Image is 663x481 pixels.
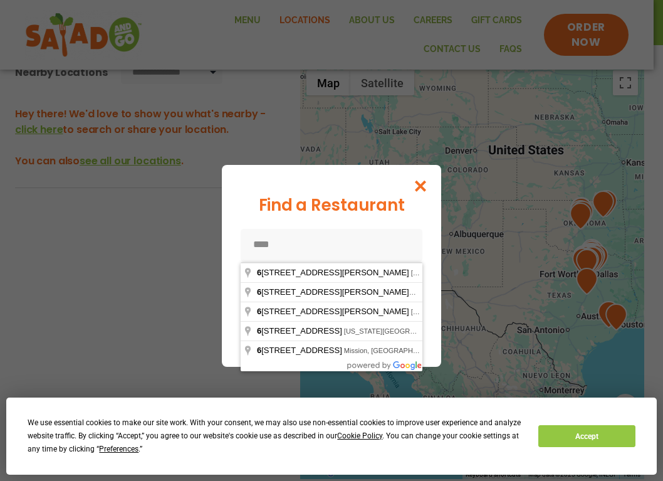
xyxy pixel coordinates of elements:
span: [STREET_ADDRESS][PERSON_NAME] [257,287,411,297]
span: Cookie Policy [337,431,382,440]
span: [STREET_ADDRESS][PERSON_NAME] [257,268,411,277]
span: [US_STATE][GEOGRAPHIC_DATA], [GEOGRAPHIC_DATA], [GEOGRAPHIC_DATA] [344,327,605,335]
div: We use essential cookies to make our site work. With your consent, we may also use non-essential ... [28,416,523,456]
button: Accept [538,425,635,447]
span: [STREET_ADDRESS] [257,326,344,336]
span: 6 [257,268,261,277]
span: Mission, [GEOGRAPHIC_DATA], [GEOGRAPHIC_DATA] [344,347,519,354]
span: [STREET_ADDRESS] [257,346,344,355]
span: 6 [257,307,261,316]
button: Close modal [400,165,441,207]
div: Cookie Consent Prompt [6,398,657,475]
span: 6 [257,287,261,297]
span: Preferences [99,445,138,453]
div: Find a Restaurant [241,193,422,218]
span: [GEOGRAPHIC_DATA], [GEOGRAPHIC_DATA], [GEOGRAPHIC_DATA] [411,269,634,277]
span: 6 [257,346,261,355]
span: 6 [257,326,261,336]
span: [STREET_ADDRESS][PERSON_NAME] [257,307,411,316]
